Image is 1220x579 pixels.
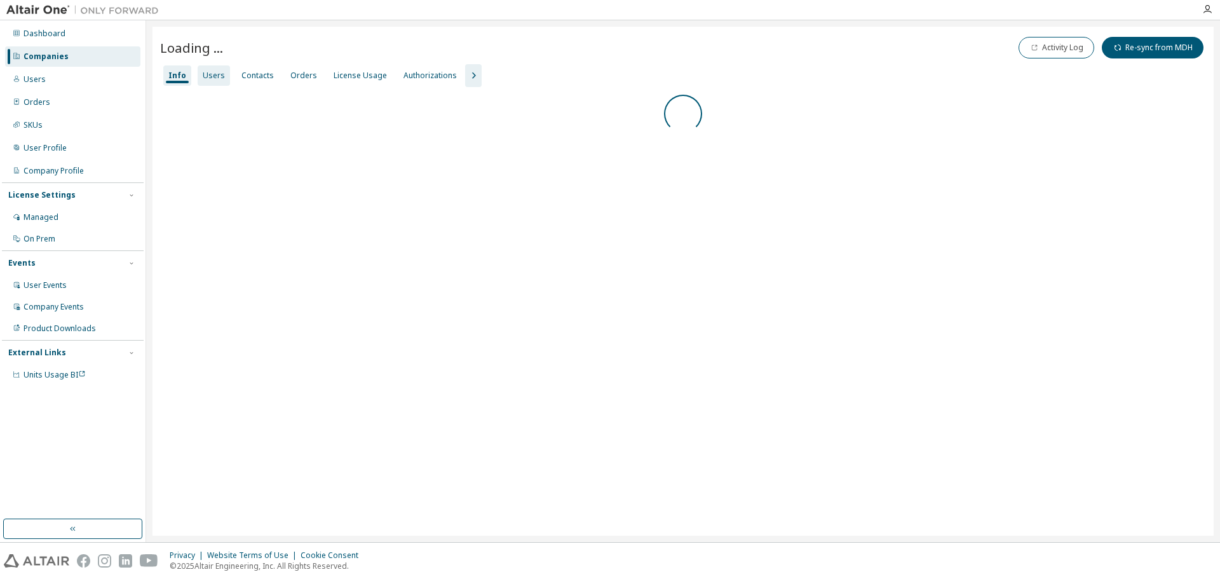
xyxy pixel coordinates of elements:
[8,258,36,268] div: Events
[403,71,457,81] div: Authorizations
[24,369,86,380] span: Units Usage BI
[140,554,158,568] img: youtube.svg
[207,550,301,561] div: Website Terms of Use
[98,554,111,568] img: instagram.svg
[241,71,274,81] div: Contacts
[170,561,366,571] p: © 2025 Altair Engineering, Inc. All Rights Reserved.
[24,302,84,312] div: Company Events
[301,550,366,561] div: Cookie Consent
[24,97,50,107] div: Orders
[6,4,165,17] img: Altair One
[24,29,65,39] div: Dashboard
[77,554,90,568] img: facebook.svg
[24,143,67,153] div: User Profile
[170,550,207,561] div: Privacy
[4,554,69,568] img: altair_logo.svg
[8,348,66,358] div: External Links
[203,71,225,81] div: Users
[290,71,317,81] div: Orders
[334,71,387,81] div: License Usage
[24,324,96,334] div: Product Downloads
[24,166,84,176] div: Company Profile
[24,280,67,290] div: User Events
[168,71,186,81] div: Info
[119,554,132,568] img: linkedin.svg
[24,51,69,62] div: Companies
[24,212,58,222] div: Managed
[1102,37,1203,58] button: Re-sync from MDH
[24,234,55,244] div: On Prem
[8,190,76,200] div: License Settings
[160,39,223,57] span: Loading ...
[1019,37,1094,58] button: Activity Log
[24,120,43,130] div: SKUs
[24,74,46,85] div: Users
